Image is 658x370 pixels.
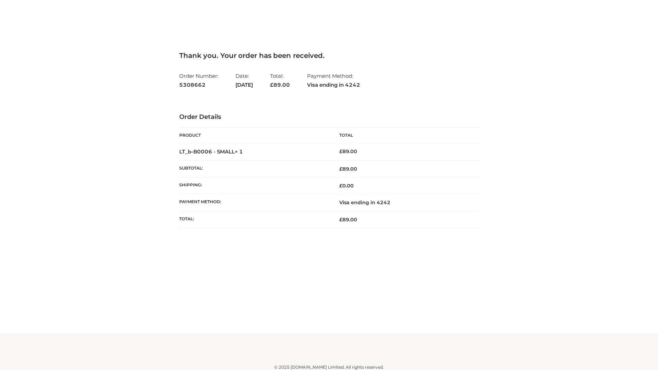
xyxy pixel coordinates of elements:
span: £ [339,166,342,172]
span: £ [339,183,342,189]
th: Payment method: [179,194,329,211]
h3: Order Details [179,113,479,121]
th: Total [329,128,479,143]
strong: LT_b-B0006 - SMALL [179,148,243,155]
th: Total: [179,211,329,228]
span: 89.00 [339,166,357,172]
span: £ [339,217,342,223]
td: Visa ending in 4242 [329,194,479,211]
th: Shipping: [179,177,329,194]
strong: × 1 [235,148,243,155]
strong: Visa ending in 4242 [307,81,360,89]
span: £ [339,148,342,155]
span: 89.00 [270,82,290,88]
li: Total: [270,70,290,91]
bdi: 89.00 [339,148,357,155]
li: Payment Method: [307,70,360,91]
li: Order Number: [179,70,218,91]
strong: [DATE] [235,81,253,89]
span: £ [270,82,273,88]
th: Product [179,128,329,143]
bdi: 0.00 [339,183,354,189]
strong: 5308662 [179,81,218,89]
li: Date: [235,70,253,91]
h3: Thank you. Your order has been received. [179,51,479,60]
th: Subtotal: [179,160,329,177]
span: 89.00 [339,217,357,223]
